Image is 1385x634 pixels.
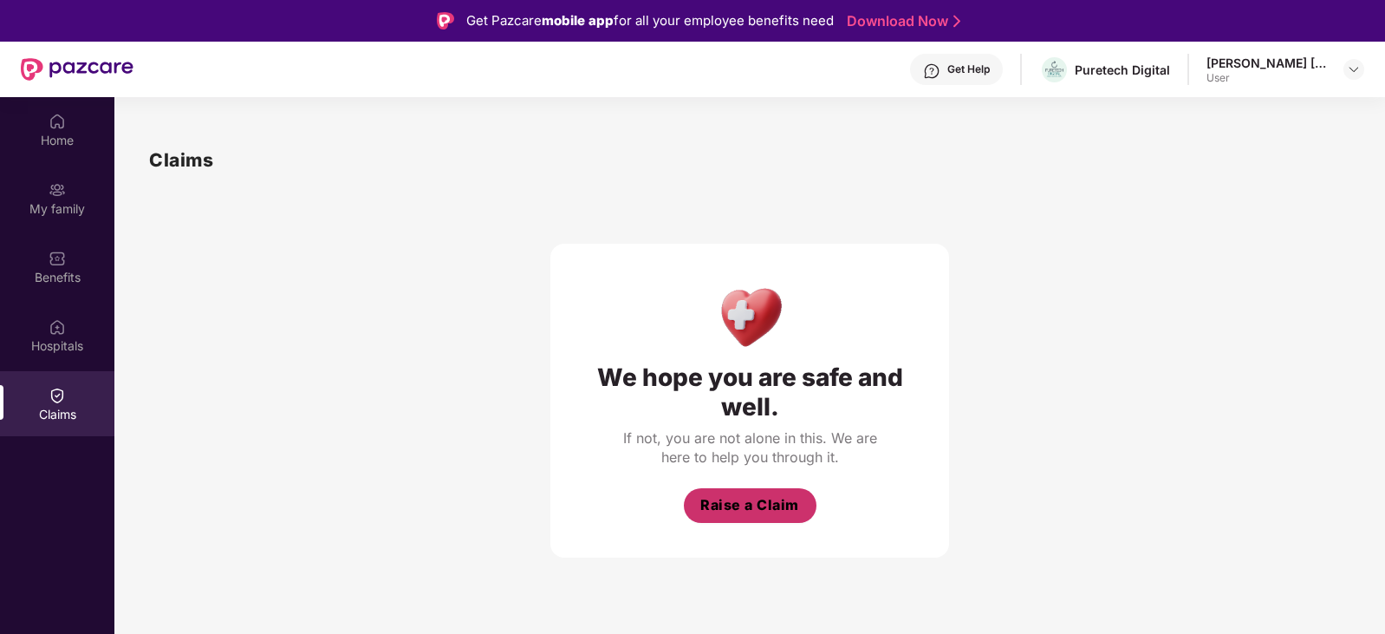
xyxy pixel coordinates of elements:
[466,10,834,31] div: Get Pazcare for all your employee benefits need
[700,494,799,516] span: Raise a Claim
[620,428,880,467] div: If not, you are not alone in this. We are here to help you through it.
[847,12,955,30] a: Download Now
[923,62,940,80] img: svg+xml;base64,PHN2ZyBpZD0iSGVscC0zMngzMiIgeG1sbnM9Imh0dHA6Ly93d3cudzMub3JnLzIwMDAvc3ZnIiB3aWR0aD...
[953,12,960,30] img: Stroke
[1347,62,1361,76] img: svg+xml;base64,PHN2ZyBpZD0iRHJvcGRvd24tMzJ4MzIiIHhtbG5zPSJodHRwOi8vd3d3LnczLm9yZy8yMDAwL3N2ZyIgd2...
[947,62,990,76] div: Get Help
[1042,57,1067,82] img: Puretech%20Logo%20Dark%20-Vertical.png
[49,387,66,404] img: svg+xml;base64,PHN2ZyBpZD0iQ2xhaW0iIHhtbG5zPSJodHRwOi8vd3d3LnczLm9yZy8yMDAwL3N2ZyIgd2lkdGg9IjIwIi...
[437,12,454,29] img: Logo
[542,12,614,29] strong: mobile app
[1206,71,1328,85] div: User
[49,181,66,199] img: svg+xml;base64,PHN2ZyB3aWR0aD0iMjAiIGhlaWdodD0iMjAiIHZpZXdCb3g9IjAgMCAyMCAyMCIgZmlsbD0ibm9uZSIgeG...
[149,146,213,174] h1: Claims
[1206,55,1328,71] div: [PERSON_NAME] [PERSON_NAME]
[1075,62,1170,78] div: Puretech Digital
[49,250,66,267] img: svg+xml;base64,PHN2ZyBpZD0iQmVuZWZpdHMiIHhtbG5zPSJodHRwOi8vd3d3LnczLm9yZy8yMDAwL3N2ZyIgd2lkdGg9Ij...
[49,318,66,336] img: svg+xml;base64,PHN2ZyBpZD0iSG9zcGl0YWxzIiB4bWxucz0iaHR0cDovL3d3dy53My5vcmcvMjAwMC9zdmciIHdpZHRoPS...
[684,488,816,523] button: Raise a Claim
[21,58,133,81] img: New Pazcare Logo
[585,363,914,422] div: We hope you are safe and well.
[49,113,66,130] img: svg+xml;base64,PHN2ZyBpZD0iSG9tZSIgeG1sbnM9Imh0dHA6Ly93d3cudzMub3JnLzIwMDAvc3ZnIiB3aWR0aD0iMjAiIG...
[712,278,788,354] img: Health Care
